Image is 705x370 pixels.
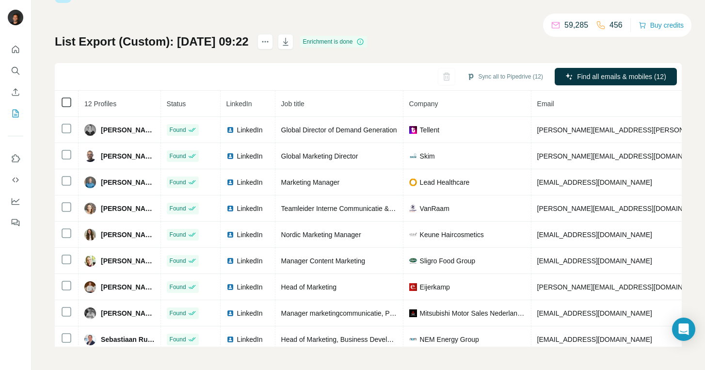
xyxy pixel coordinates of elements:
p: 456 [609,19,623,31]
span: Found [170,230,186,239]
div: Enrichment is done [300,36,368,48]
span: Global Director of Demand Generation [281,126,397,134]
button: Search [8,62,23,80]
img: company-logo [409,126,417,134]
span: Keune Haircosmetics [420,230,484,240]
span: Found [170,126,186,134]
button: Use Surfe on LinkedIn [8,150,23,167]
span: Global Marketing Director [281,152,358,160]
button: Feedback [8,214,23,231]
span: Company [409,100,438,108]
span: Head of Marketing, Business Development & PMO [281,336,433,343]
span: [PERSON_NAME] [101,177,155,187]
span: [PERSON_NAME] [101,204,155,213]
span: Found [170,257,186,265]
span: Found [170,152,186,161]
span: Job title [281,100,304,108]
img: LinkedIn logo [226,257,234,265]
span: LinkedIn [237,335,263,344]
span: Found [170,204,186,213]
img: LinkedIn logo [226,231,234,239]
p: 59,285 [564,19,588,31]
img: LinkedIn logo [226,152,234,160]
span: Eijerkamp [420,282,450,292]
span: [EMAIL_ADDRESS][DOMAIN_NAME] [537,231,652,239]
span: Mitsubishi Motor Sales Nederland B.V. [420,308,525,318]
img: company-logo [409,233,417,236]
span: Found [170,283,186,291]
span: [PERSON_NAME] [101,125,155,135]
h1: List Export (Custom): [DATE] 09:22 [55,34,249,49]
img: Avatar [84,124,96,136]
span: Tellent [420,125,439,135]
img: company-logo [409,205,417,212]
span: Find all emails & mobiles (12) [577,72,666,81]
span: Sligro Food Group [420,256,475,266]
img: company-logo [409,257,417,265]
img: Avatar [8,10,23,25]
img: Avatar [84,307,96,319]
img: Avatar [84,150,96,162]
button: Quick start [8,41,23,58]
img: LinkedIn logo [226,126,234,134]
button: Enrich CSV [8,83,23,101]
span: Lead Healthcare [420,177,470,187]
span: Skim [420,151,435,161]
span: [PERSON_NAME] [101,282,155,292]
span: LinkedIn [237,151,263,161]
button: Buy credits [639,18,684,32]
img: company-logo [409,283,417,291]
span: [PERSON_NAME] [101,308,155,318]
span: LinkedIn [226,100,252,108]
img: company-logo [409,152,417,160]
img: LinkedIn logo [226,178,234,186]
span: 12 Profiles [84,100,116,108]
button: Find all emails & mobiles (12) [555,68,677,85]
span: [PERSON_NAME] [101,256,155,266]
span: Found [170,335,186,344]
span: Found [170,178,186,187]
span: Email [537,100,554,108]
span: LinkedIn [237,256,263,266]
img: Avatar [84,177,96,188]
img: LinkedIn logo [226,205,234,212]
img: Avatar [84,255,96,267]
img: Avatar [84,203,96,214]
span: Head of Marketing [281,283,336,291]
img: LinkedIn logo [226,309,234,317]
span: NEM Energy Group [420,335,479,344]
button: Dashboard [8,193,23,210]
button: My lists [8,105,23,122]
span: Sebastiaan Ruijgrok [101,335,155,344]
img: Avatar [84,229,96,241]
span: Marketing Manager [281,178,340,186]
span: [EMAIL_ADDRESS][DOMAIN_NAME] [537,178,652,186]
img: Avatar [84,281,96,293]
button: Use Surfe API [8,171,23,189]
span: VanRaam [420,204,449,213]
span: [EMAIL_ADDRESS][DOMAIN_NAME] [537,336,652,343]
span: LinkedIn [237,230,263,240]
img: company-logo [409,336,417,343]
span: [EMAIL_ADDRESS][DOMAIN_NAME] [537,257,652,265]
img: LinkedIn logo [226,283,234,291]
span: LinkedIn [237,177,263,187]
img: Avatar [84,334,96,345]
span: LinkedIn [237,204,263,213]
span: [PERSON_NAME] [101,151,155,161]
div: Open Intercom Messenger [672,318,695,341]
span: Found [170,309,186,318]
span: Teamleider Interne Communicatie & Projecten [281,205,420,212]
span: Manager marketingcommunicatie, PR en Customer Service [281,309,460,317]
span: [EMAIL_ADDRESS][DOMAIN_NAME] [537,309,652,317]
button: Sync all to Pipedrive (12) [460,69,550,84]
span: Manager Content Marketing [281,257,366,265]
span: LinkedIn [237,282,263,292]
span: LinkedIn [237,308,263,318]
span: Nordic Marketing Manager [281,231,361,239]
button: actions [257,34,273,49]
span: [PERSON_NAME] [101,230,155,240]
img: company-logo [409,309,417,317]
img: company-logo [409,178,417,186]
span: Status [167,100,186,108]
